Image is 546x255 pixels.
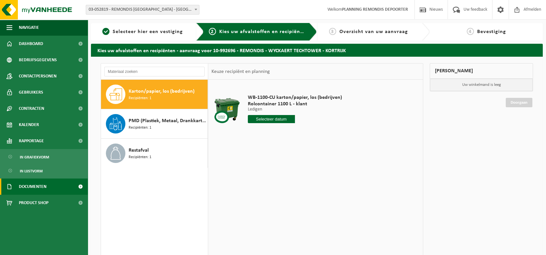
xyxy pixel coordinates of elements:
[129,87,195,95] span: Karton/papier, los (bedrijven)
[208,64,273,80] div: Keuze recipiënt en planning
[209,28,216,35] span: 2
[91,44,543,56] h2: Kies uw afvalstoffen en recipiënten - aanvraag voor 10-992696 - REMONDIS - WYCKAERT TECHTOWER - K...
[129,125,151,131] span: Recipiënten: 1
[19,100,44,117] span: Contracten
[19,19,39,36] span: Navigatie
[248,94,342,101] span: WB-1100-CU karton/papier, los (bedrijven)
[113,29,183,34] span: Selecteer hier een vestiging
[467,28,474,35] span: 4
[19,52,57,68] span: Bedrijfsgegevens
[477,29,506,34] span: Bevestiging
[506,98,532,107] a: Doorgaan
[248,107,342,112] p: Ledigen
[19,84,43,100] span: Gebruikers
[20,165,43,177] span: In lijstvorm
[19,133,44,149] span: Rapportage
[129,117,206,125] span: PMD (Plastiek, Metaal, Drankkartons) (bedrijven)
[342,7,408,12] strong: PLANNING REMONDIS DEPOORTER
[248,115,295,123] input: Selecteer datum
[248,101,342,107] span: Rolcontainer 1100 L - klant
[20,151,49,163] span: In grafiekvorm
[101,80,208,109] button: Karton/papier, los (bedrijven) Recipiënten: 1
[94,28,191,36] a: 1Selecteer hier een vestiging
[19,68,57,84] span: Contactpersonen
[86,5,199,15] span: 03-052819 - REMONDIS WEST-VLAANDEREN - OOSTENDE
[329,28,336,35] span: 3
[19,179,46,195] span: Documenten
[2,151,86,163] a: In grafiekvorm
[19,36,43,52] span: Dashboard
[19,195,48,211] span: Product Shop
[2,165,86,177] a: In lijstvorm
[430,63,533,79] div: [PERSON_NAME]
[101,139,208,168] button: Restafval Recipiënten: 1
[102,28,109,35] span: 1
[339,29,408,34] span: Overzicht van uw aanvraag
[104,67,205,76] input: Materiaal zoeken
[129,146,149,154] span: Restafval
[430,79,533,91] p: Uw winkelmand is leeg
[219,29,309,34] span: Kies uw afvalstoffen en recipiënten
[129,95,151,101] span: Recipiënten: 1
[129,154,151,160] span: Recipiënten: 1
[101,109,208,139] button: PMD (Plastiek, Metaal, Drankkartons) (bedrijven) Recipiënten: 1
[86,5,199,14] span: 03-052819 - REMONDIS WEST-VLAANDEREN - OOSTENDE
[19,117,39,133] span: Kalender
